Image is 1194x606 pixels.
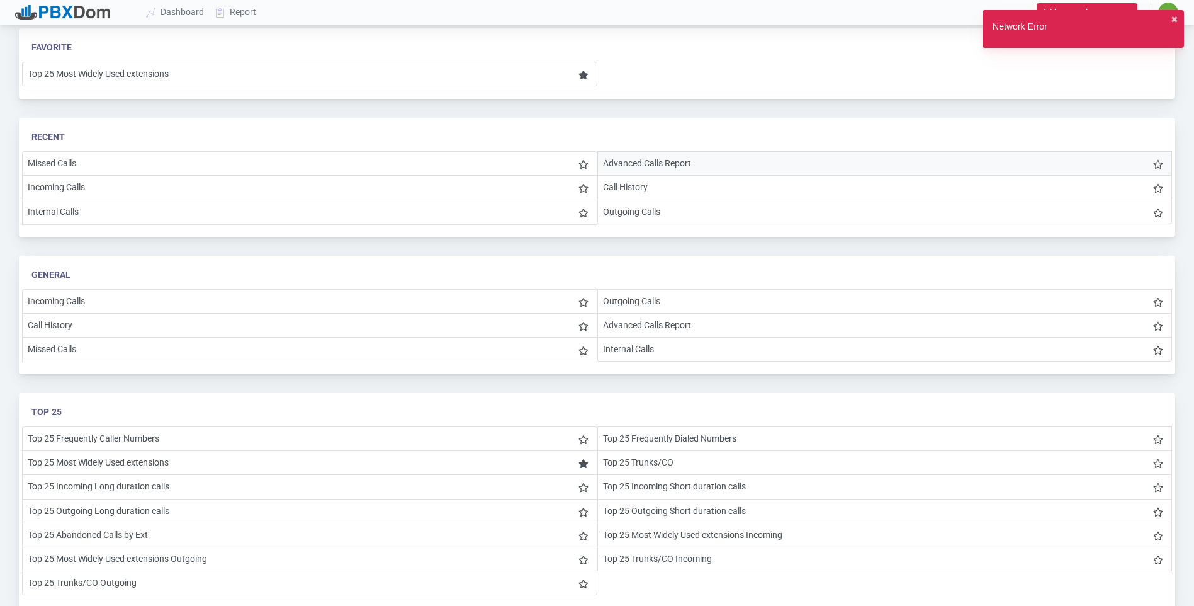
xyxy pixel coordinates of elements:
li: Outgoing Calls [597,200,1173,224]
button: ✷ [1157,2,1179,23]
div: Top 25 [31,406,1163,419]
a: Add a new phone system [1027,7,1137,17]
div: Recent [31,130,1163,144]
li: Top 25 Most Widely Used extensions [22,450,597,475]
button: Add a new phone system [1037,3,1137,21]
li: Top 25 Incoming Short duration calls [597,474,1173,499]
li: Top 25 Outgoing Short duration calls [597,499,1173,523]
div: Network Error [993,20,1047,38]
button: close [1171,13,1178,26]
div: General [31,268,1163,282]
li: Internal Calls [597,337,1173,362]
li: Missed Calls [22,337,597,362]
li: Top 25 Abandoned Calls by Ext [22,523,597,547]
li: Internal Calls [22,200,597,225]
li: Call History [597,175,1173,200]
a: Dashboard [141,1,210,24]
li: Top 25 Most Widely Used extensions Incoming [597,523,1173,547]
li: Top 25 Frequently Caller Numbers [22,426,597,451]
li: Top 25 Trunks/CO [597,450,1173,475]
li: Missed Calls [22,151,597,176]
li: Top 25 Trunks/CO Incoming [597,547,1173,571]
li: Top 25 Outgoing Long duration calls [22,499,597,523]
li: Top 25 Frequently Dialed Numbers [597,426,1173,451]
li: Top 25 Trunks/CO Outgoing [22,571,597,595]
li: Incoming Calls [22,289,597,314]
li: Incoming Calls [22,175,597,200]
li: Call History [22,313,597,338]
li: Top 25 Most Widely Used extensions [22,62,597,86]
li: Advanced Calls Report [597,151,1173,176]
span: ✷ [1166,9,1171,16]
li: Outgoing Calls [597,289,1173,314]
div: Favorite [31,41,1163,54]
li: Top 25 Incoming Long duration calls [22,474,597,499]
a: Report [210,1,262,24]
li: Advanced Calls Report [597,313,1173,338]
li: Top 25 Most Widely Used extensions Outgoing [22,547,597,571]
